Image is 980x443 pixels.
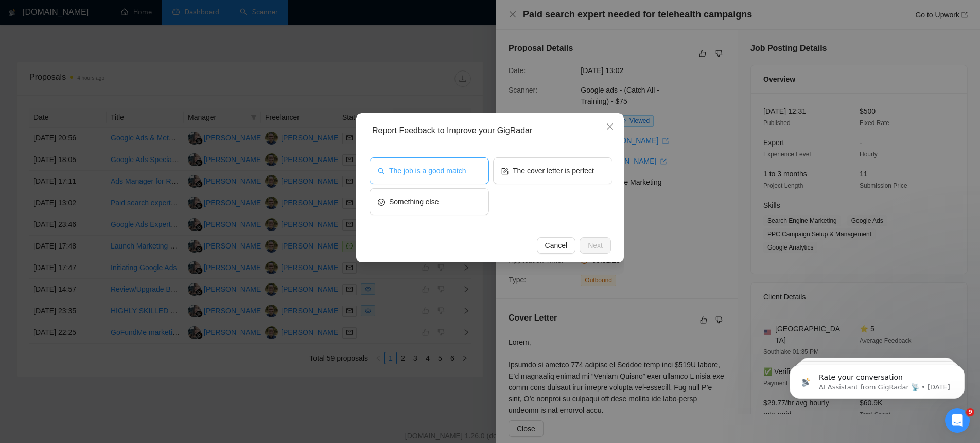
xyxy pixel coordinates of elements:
[545,240,568,251] span: Cancel
[945,408,970,433] iframe: Intercom live chat
[493,157,612,184] button: formThe cover letter is perfect
[606,122,614,131] span: close
[513,165,594,176] span: The cover letter is perfect
[537,237,576,254] button: Cancel
[370,188,489,215] button: smileSomething else
[966,408,974,416] span: 9
[596,113,624,141] button: Close
[370,157,489,184] button: searchThe job is a good match
[378,198,385,205] span: smile
[774,343,980,415] iframe: Intercom notifications message
[389,165,466,176] span: The job is a good match
[372,125,615,136] div: Report Feedback to Improve your GigRadar
[389,196,439,207] span: Something else
[501,167,509,174] span: form
[378,167,385,174] span: search
[580,237,611,254] button: Next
